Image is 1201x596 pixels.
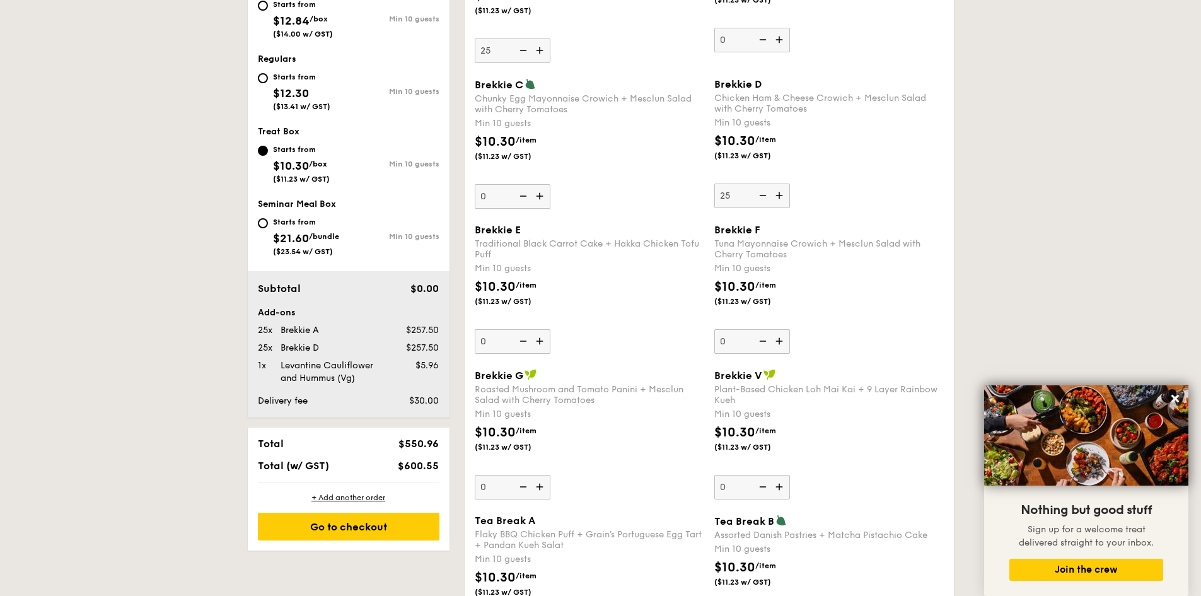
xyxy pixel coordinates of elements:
div: Min 10 guests [475,117,704,130]
img: DSC07876-Edit02-Large.jpeg [984,385,1188,486]
span: $0.00 [410,283,439,295]
span: $10.30 [475,425,516,440]
div: Min 10 guests [349,160,439,168]
span: Brekkie F [714,224,760,236]
div: Add-ons [258,307,439,319]
div: Flaky BBQ Chicken Puff + Grain's Portuguese Egg Tart + Pandan Kueh Salat [475,529,704,551]
span: /item [755,561,776,570]
span: ($11.23 w/ GST) [714,296,800,307]
span: /item [516,571,537,580]
div: Levantine Cauliflower and Hummus (Vg) [276,359,390,385]
span: Seminar Meal Box [258,199,336,209]
span: Tea Break A [475,515,535,527]
div: Starts from [273,217,339,227]
div: Min 10 guests [714,117,944,129]
span: /item [755,281,776,289]
img: icon-add.58712e84.svg [531,475,550,499]
span: $10.30 [475,279,516,295]
img: icon-reduce.1d2dbef1.svg [752,184,771,207]
span: ($11.23 w/ GST) [714,577,800,587]
span: $257.50 [406,325,439,336]
span: ($13.41 w/ GST) [273,102,330,111]
img: icon-vegan.f8ff3823.svg [525,369,537,380]
span: ($11.23 w/ GST) [273,175,330,184]
img: icon-reduce.1d2dbef1.svg [752,28,771,52]
input: Min 10 guests$10.30/item($11.23 w/ GST) [714,28,790,52]
img: icon-vegan.f8ff3823.svg [763,369,776,380]
span: ($11.23 w/ GST) [714,442,800,452]
span: $30.00 [409,395,439,406]
div: Chunky Egg Mayonnaise Crowich + Mesclun Salad with Cherry Tomatoes [475,93,704,115]
span: Brekkie C [475,79,523,91]
button: Close [1165,389,1185,409]
img: icon-add.58712e84.svg [531,184,550,208]
span: /box [309,160,327,168]
input: Brekkie ETraditional Black Carrot Cake + Hakka Chicken Tofu PuffMin 10 guests$10.30/item($11.23 w... [475,329,550,354]
div: Min 10 guests [714,408,944,421]
span: Nothing but good stuff [1021,503,1152,518]
span: /item [516,136,537,144]
span: $10.30 [714,279,755,295]
img: icon-add.58712e84.svg [771,184,790,207]
div: Min 10 guests [349,15,439,23]
img: icon-reduce.1d2dbef1.svg [513,184,531,208]
div: Roasted Mushroom and Tomato Panini + Mesclun Salad with Cherry Tomatoes [475,384,704,406]
div: 25x [253,324,276,337]
img: icon-reduce.1d2dbef1.svg [752,475,771,499]
input: Brekkie DChicken Ham & Cheese Crowich + Mesclun Salad with Cherry TomatoesMin 10 guests$10.30/ite... [714,184,790,208]
button: Join the crew [1009,559,1163,581]
img: icon-add.58712e84.svg [531,38,550,62]
span: /item [516,426,537,435]
span: $12.30 [273,86,309,100]
span: $10.30 [273,159,309,173]
div: Min 10 guests [475,408,704,421]
span: $5.96 [415,360,439,371]
span: ($23.54 w/ GST) [273,247,333,256]
img: icon-add.58712e84.svg [771,475,790,499]
span: $10.30 [714,560,755,575]
input: Starts from$10.30/box($11.23 w/ GST)Min 10 guests [258,146,268,156]
div: Go to checkout [258,513,439,540]
div: Min 10 guests [714,543,944,556]
img: icon-reduce.1d2dbef1.svg [513,475,531,499]
div: Assorted Danish Pastries + Matcha Pistachio Cake [714,530,944,540]
div: Min 10 guests [475,262,704,275]
span: Brekkie V [714,370,762,382]
input: Hearty Scrambled Eggs + Cheesy Chicken Sausage + Baked Mushrooms and TomatoesMin 10 guests$10.30/... [475,38,550,63]
span: ($11.23 w/ GST) [475,442,560,452]
img: icon-vegetarian.fe4039eb.svg [775,515,787,526]
div: Brekkie D [276,342,390,354]
div: + Add another order [258,493,439,503]
input: Brekkie CChunky Egg Mayonnaise Crowich + Mesclun Salad with Cherry TomatoesMin 10 guests$10.30/it... [475,184,550,209]
div: 25x [253,342,276,354]
input: Brekkie FTuna Mayonnaise Crowich + Mesclun Salad with Cherry TomatoesMin 10 guests$10.30/item($11... [714,329,790,354]
span: $600.55 [398,460,439,472]
div: 1x [253,359,276,372]
span: $257.50 [406,342,439,353]
span: $10.30 [475,570,516,585]
span: $10.30 [714,425,755,440]
input: Brekkie VPlant-Based Chicken Loh Mai Kai + 9 Layer Rainbow KuehMin 10 guests$10.30/item($11.23 w/... [714,475,790,500]
span: Tea Break B [714,515,774,527]
span: $10.30 [714,134,755,149]
span: /item [755,426,776,435]
div: Starts from [273,144,330,155]
img: icon-add.58712e84.svg [771,28,790,52]
span: Brekkie G [475,370,523,382]
span: Subtotal [258,283,301,295]
span: Sign up for a welcome treat delivered straight to your inbox. [1019,524,1154,548]
div: Min 10 guests [475,553,704,566]
span: ($11.23 w/ GST) [714,151,800,161]
span: /bundle [309,232,339,241]
span: ($11.23 w/ GST) [475,296,560,307]
span: $550.96 [398,438,439,450]
img: icon-vegetarian.fe4039eb.svg [525,78,536,90]
span: /item [755,135,776,144]
span: Treat Box [258,126,299,137]
span: $12.84 [273,14,310,28]
input: Starts from$21.60/bundle($23.54 w/ GST)Min 10 guests [258,218,268,228]
span: $21.60 [273,231,309,245]
span: Brekkie E [475,224,521,236]
span: Total [258,438,284,450]
span: ($14.00 w/ GST) [273,30,333,38]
